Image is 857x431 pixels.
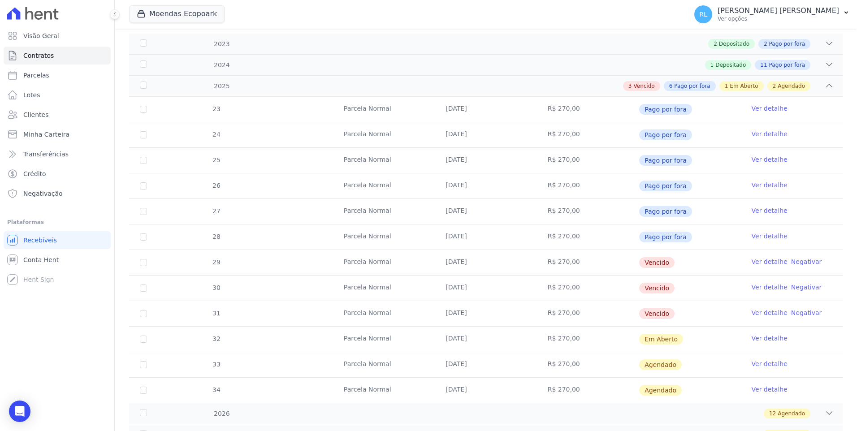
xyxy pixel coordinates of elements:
td: R$ 270,00 [537,352,639,377]
span: Pago por fora [674,82,710,90]
td: Parcela Normal [333,327,435,352]
a: Ver detalhe [752,155,788,164]
a: Ver detalhe [752,385,788,394]
input: Só é possível selecionar pagamentos em aberto [140,182,147,190]
span: Depositado [719,40,749,48]
span: Recebíveis [23,236,57,245]
input: default [140,310,147,317]
input: default [140,361,147,368]
a: Ver detalhe [752,181,788,190]
span: Transferências [23,150,69,159]
input: default [140,259,147,266]
td: R$ 270,00 [537,122,639,147]
a: Clientes [4,106,111,124]
a: Transferências [4,145,111,163]
td: [DATE] [435,327,537,352]
td: R$ 270,00 [537,224,639,250]
p: Ver opções [718,15,839,22]
span: Vencido [634,82,655,90]
span: Vencido [639,283,675,293]
td: R$ 270,00 [537,301,639,326]
span: 27 [212,207,221,215]
td: R$ 270,00 [537,173,639,198]
a: Ver detalhe [752,257,788,266]
a: Ver detalhe [752,206,788,215]
td: [DATE] [435,352,537,377]
span: Pago por fora [639,181,692,191]
span: Em Aberto [730,82,758,90]
span: Agendado [778,82,805,90]
td: Parcela Normal [333,122,435,147]
input: default [140,387,147,394]
a: Ver detalhe [752,104,788,113]
span: Minha Carteira [23,130,69,139]
span: 6 [669,82,673,90]
span: Pago por fora [639,232,692,242]
span: Lotes [23,91,40,99]
span: 1 [725,82,728,90]
a: Crédito [4,165,111,183]
td: R$ 270,00 [537,148,639,173]
span: 34 [212,386,221,393]
span: 11 [760,61,767,69]
a: Recebíveis [4,231,111,249]
span: 24 [212,131,221,138]
a: Ver detalhe [752,129,788,138]
span: 32 [212,335,221,342]
span: 28 [212,233,221,240]
td: [DATE] [435,224,537,250]
a: Negativar [791,258,822,265]
td: R$ 270,00 [537,250,639,275]
span: Pago por fora [769,61,805,69]
span: 2 [714,40,717,48]
div: Open Intercom Messenger [9,401,30,422]
span: Negativação [23,189,63,198]
span: 3 [628,82,632,90]
a: Contratos [4,47,111,65]
td: Parcela Normal [333,250,435,275]
td: Parcela Normal [333,276,435,301]
span: Agendado [639,359,682,370]
span: 29 [212,259,221,266]
span: Pago por fora [639,129,692,140]
a: Minha Carteira [4,125,111,143]
span: Vencido [639,308,675,319]
div: Plataformas [7,217,107,228]
span: Conta Hent [23,255,59,264]
span: Pago por fora [639,155,692,166]
td: [DATE] [435,378,537,403]
a: Parcelas [4,66,111,84]
td: R$ 270,00 [537,378,639,403]
a: Negativar [791,284,822,291]
button: Moendas Ecopoark [129,5,225,22]
td: [DATE] [435,97,537,122]
a: Ver detalhe [752,308,788,317]
td: Parcela Normal [333,301,435,326]
span: RL [699,11,707,17]
span: 23 [212,105,221,112]
span: 25 [212,156,221,164]
input: Só é possível selecionar pagamentos em aberto [140,157,147,164]
span: 33 [212,361,221,368]
span: Contratos [23,51,54,60]
span: Pago por fora [769,40,805,48]
td: Parcela Normal [333,173,435,198]
td: Parcela Normal [333,148,435,173]
td: R$ 270,00 [537,199,639,224]
span: 31 [212,310,221,317]
td: [DATE] [435,148,537,173]
td: [DATE] [435,276,537,301]
input: default [140,336,147,343]
td: Parcela Normal [333,224,435,250]
td: Parcela Normal [333,378,435,403]
td: Parcela Normal [333,352,435,377]
span: Pago por fora [639,104,692,115]
input: default [140,284,147,292]
td: [DATE] [435,301,537,326]
a: Ver detalhe [752,334,788,343]
td: R$ 270,00 [537,327,639,352]
span: 26 [212,182,221,189]
span: Depositado [715,61,746,69]
span: Pago por fora [639,206,692,217]
a: Visão Geral [4,27,111,45]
